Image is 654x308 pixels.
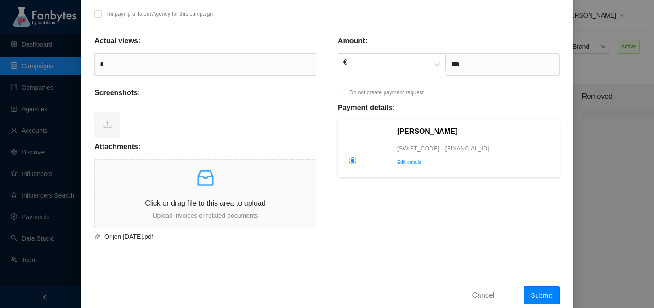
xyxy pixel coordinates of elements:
button: Submit [524,286,560,304]
button: Cancel [465,288,501,302]
p: Amount: [338,35,367,46]
p: Click or drag file to this area to upload [95,198,316,209]
span: € [343,54,440,71]
span: paper-clip [94,233,101,240]
span: inbox [195,167,216,189]
span: upload [103,120,112,129]
p: [SWIFT_CODE] - [FINANCIAL_ID] [397,144,554,153]
span: Submit [531,292,552,299]
p: Payment details: [338,102,395,113]
span: inboxClick or drag file to this area to uploadUpload invoices or related documents [95,160,316,228]
p: Do not create payment request [349,88,424,97]
p: Edit details [397,158,554,167]
span: Cancel [472,290,494,301]
p: Screenshots: [94,88,140,98]
p: Attachments: [94,141,140,152]
span: Orijen 20 september 2025.pdf [101,232,305,242]
p: I’m paying a Talent Agency for this campaign [106,9,213,18]
p: [PERSON_NAME] [397,126,554,137]
p: Actual views: [94,35,140,46]
p: Upload invoices or related documents [95,211,316,220]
